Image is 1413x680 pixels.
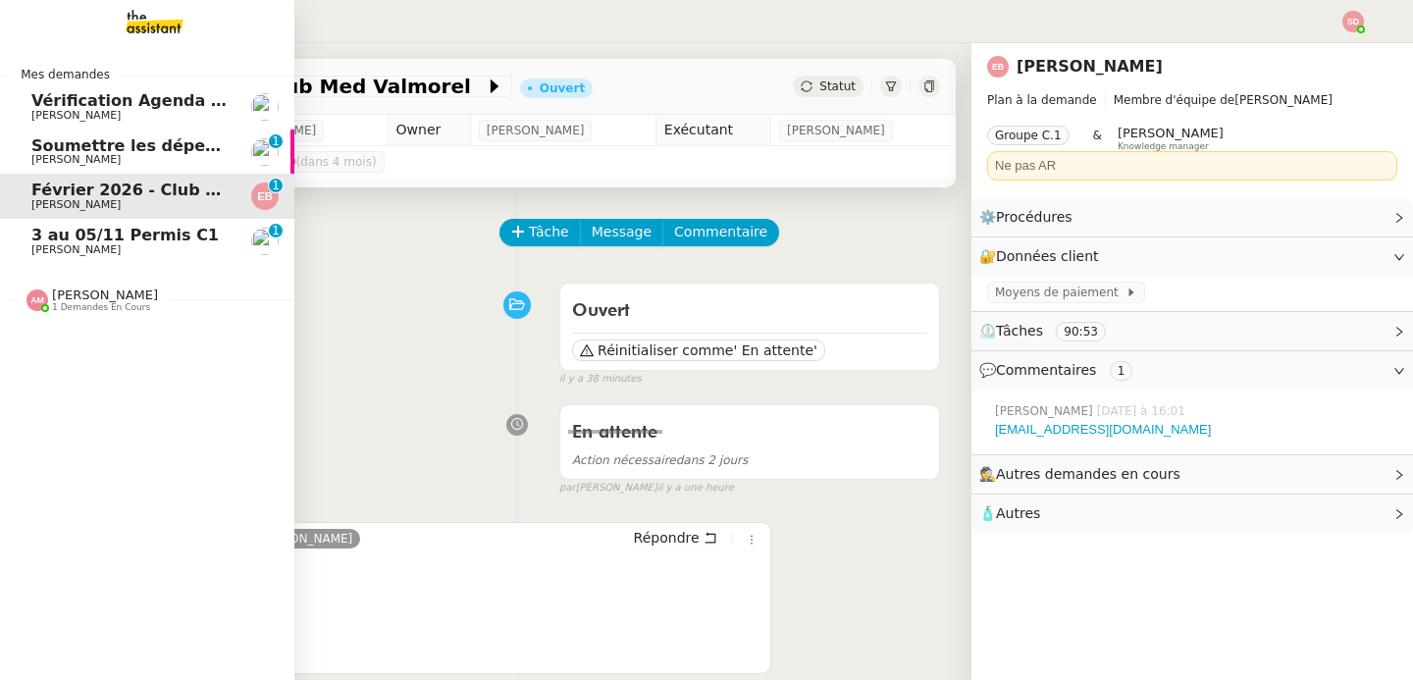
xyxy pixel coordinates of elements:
span: (dans 4 mois) [296,155,377,169]
p: 1 [272,179,280,196]
a: [EMAIL_ADDRESS][DOMAIN_NAME] [995,422,1211,437]
span: 💬 [979,362,1140,378]
nz-badge-sup: 1 [269,134,283,148]
span: [PERSON_NAME] [52,288,158,302]
span: Répondre [634,528,700,548]
span: Mes demandes [9,65,122,84]
span: Vérification Agenda + Chat + Wagram (9h et 14h) [31,91,472,110]
span: [PERSON_NAME] [787,121,885,140]
span: ⏲️ [979,323,1123,339]
span: Statut [819,79,856,93]
span: [PERSON_NAME] [487,121,585,140]
span: [PERSON_NAME] [31,243,121,256]
span: ' En attente' [733,340,816,360]
div: 🧴Autres [971,495,1413,533]
span: [DATE] 00:00 [219,152,377,172]
img: svg [251,183,279,210]
img: svg [1342,11,1364,32]
a: [PERSON_NAME] [247,530,361,548]
nz-tag: 90:53 [1056,322,1106,341]
span: [PERSON_NAME] [1118,126,1224,140]
button: Répondre [627,527,724,549]
p: 1 [272,224,280,241]
span: Moyens de paiement [995,283,1125,302]
div: 💬Commentaires 1 [971,351,1413,390]
div: ⏲️Tâches 90:53 [971,312,1413,350]
span: Membre d'équipe de [1114,93,1235,107]
span: [PERSON_NAME] [31,198,121,211]
span: [PERSON_NAME] [31,109,121,122]
a: [PERSON_NAME] [1017,57,1163,76]
span: Knowledge manager [1118,141,1209,152]
span: [PERSON_NAME] [31,153,121,166]
span: 🔐 [979,245,1107,268]
span: Autres demandes en cours [996,466,1180,482]
span: Plan à la demande [987,93,1097,107]
span: Message [592,221,652,243]
span: Données client [996,248,1099,264]
span: par [559,480,576,497]
small: [PERSON_NAME] [559,480,734,497]
span: il y a une heure [657,480,734,497]
td: Owner [388,115,470,146]
img: users%2FNsDxpgzytqOlIY2WSYlFcHtx26m1%2Favatar%2F8901.jpg [251,228,279,255]
span: ⚙️ [979,206,1081,229]
img: users%2F1ZOdYReiRxU708bktO25dFUINP72%2Favatar%2Fdbb5ecdd-14b3-417b-817a-38ae3883c55a [251,138,279,166]
span: Tâche [529,221,569,243]
span: 3 au 05/11 Permis C1 [31,226,219,244]
span: Tâches [996,323,1043,339]
span: [PERSON_NAME] [987,90,1397,110]
span: & [1093,126,1102,151]
h4: Re: Club Med [103,556,762,584]
img: users%2F9GXHdUEgf7ZlSXdwo7B3iBDT3M02%2Favatar%2Fimages.jpeg [251,93,279,121]
td: Exécutant [655,115,770,146]
span: [DATE] à 16:01 [1097,402,1189,420]
span: [PERSON_NAME] [995,402,1097,420]
div: parfait [103,594,762,613]
p: 1 [272,134,280,152]
app-user-label: Knowledge manager [1118,126,1224,151]
nz-badge-sup: 1 [269,224,283,237]
div: Ne pas AR [995,156,1389,176]
span: Commentaires [996,362,1096,378]
button: Tâche [499,219,581,246]
span: dans 2 jours [572,453,748,467]
nz-badge-sup: 1 [269,179,283,192]
span: Réinitialiser comme [598,340,733,360]
span: il y a 38 minutes [559,371,642,388]
nz-tag: 1 [1110,361,1133,381]
span: 1 demandes en cours [52,302,150,313]
span: Février 2026 - Club Med Valmorel [31,181,327,199]
span: En attente [572,424,657,442]
span: Ouvert [572,302,630,320]
span: 🧴 [979,505,1040,521]
div: Ouvert [540,82,585,94]
button: Commentaire [662,219,779,246]
div: 🕵️Autres demandes en cours [971,455,1413,494]
div: ⚙️Procédures [971,198,1413,236]
span: Autres [996,505,1040,521]
span: 🕵️ [979,466,1189,482]
nz-tag: Groupe C.1 [987,126,1070,145]
img: svg [26,289,48,311]
button: Réinitialiser comme' En attente' [572,340,825,361]
span: Soumettre les dépenses Uber à [GEOGRAPHIC_DATA] [31,136,498,155]
span: Action nécessaire [572,453,676,467]
span: Procédures [996,209,1073,225]
img: svg [987,56,1009,78]
button: Message [580,219,663,246]
span: Commentaire [674,221,767,243]
div: 🔐Données client [971,237,1413,276]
